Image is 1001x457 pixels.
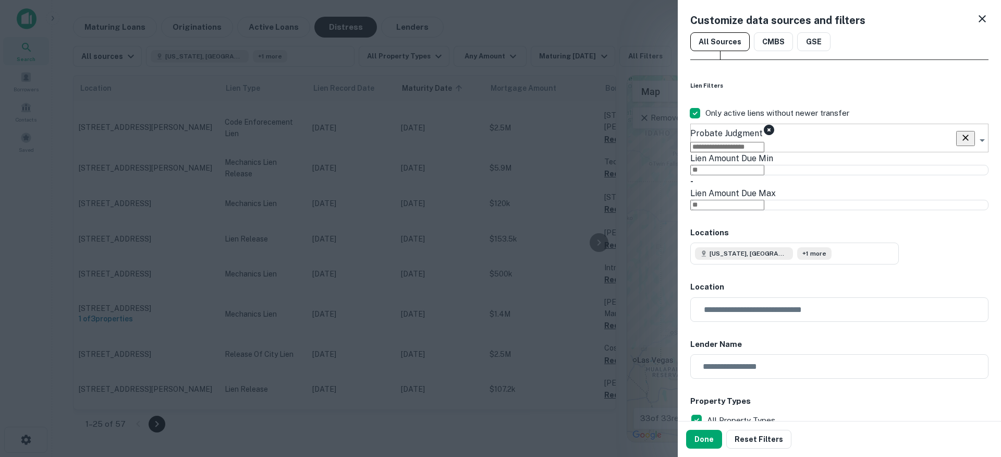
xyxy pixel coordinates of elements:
[690,175,988,187] h6: -
[690,227,988,239] h6: Locations
[690,339,988,351] h6: Lender Name
[690,243,899,264] button: [US_STATE], [GEOGRAPHIC_DATA]+1 more
[690,152,988,165] label: Lien Amount Due Min
[975,133,990,148] button: Open
[690,128,763,138] span: Probate Judgment
[949,374,1001,424] iframe: Chat Widget
[710,249,788,258] span: [US_STATE], [GEOGRAPHIC_DATA]
[690,32,750,51] button: All Sources
[802,249,826,258] span: +1 more
[690,13,865,28] h5: Customize data sources and filters
[690,281,988,293] h6: Location
[956,131,975,146] button: Clear
[686,430,722,449] button: Done
[690,124,988,140] div: Probate Judgment
[754,32,793,51] button: CMBS
[705,107,849,119] span: Only active liens without newer transfer
[707,414,777,427] p: All Property Types
[690,81,988,90] h6: Lien Filters
[797,32,831,51] button: GSE
[726,430,791,449] button: Reset Filters
[690,187,988,200] label: Lien Amount Due Max
[690,395,988,407] h6: Property Types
